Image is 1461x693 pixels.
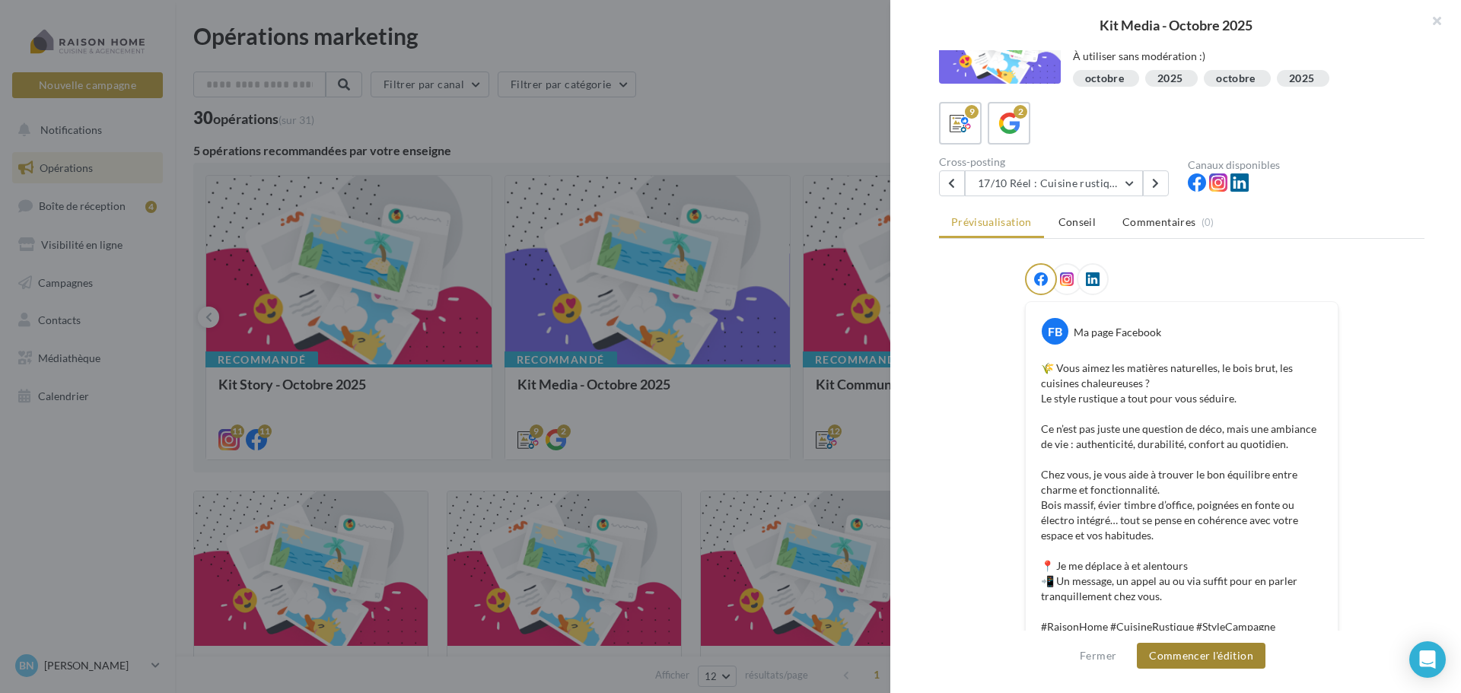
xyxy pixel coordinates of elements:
[1122,215,1195,230] span: Commentaires
[1085,73,1124,84] div: octobre
[1042,318,1068,345] div: FB
[1137,643,1265,669] button: Commencer l'édition
[1216,73,1255,84] div: octobre
[1188,160,1424,170] div: Canaux disponibles
[1157,73,1182,84] div: 2025
[1014,105,1027,119] div: 2
[1409,641,1446,678] div: Open Intercom Messenger
[1041,361,1323,650] p: 🌾 Vous aimez les matières naturelles, le bois brut, les cuisines chaleureuses ? Le style rustique...
[1289,73,1314,84] div: 2025
[1074,325,1161,340] div: Ma page Facebook
[965,105,979,119] div: 9
[915,18,1437,32] div: Kit Media - Octobre 2025
[939,157,1176,167] div: Cross-posting
[965,170,1143,196] button: 17/10 Réel : Cuisine rustique
[1074,647,1122,665] button: Fermer
[1202,216,1214,228] span: (0)
[1058,215,1096,228] span: Conseil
